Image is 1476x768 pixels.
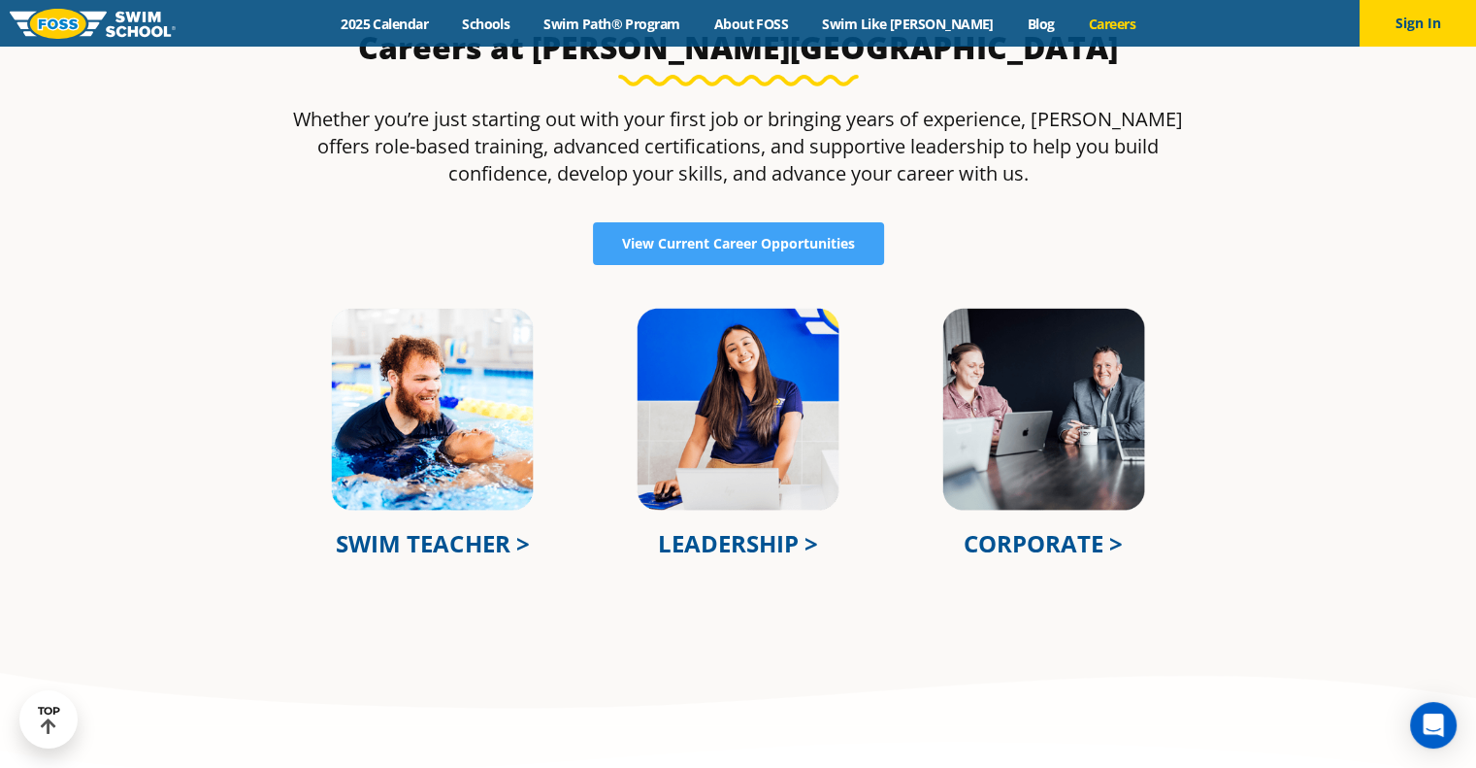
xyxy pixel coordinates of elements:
[280,28,1197,67] h3: Careers at [PERSON_NAME][GEOGRAPHIC_DATA]
[324,15,445,33] a: 2025 Calendar
[38,705,60,735] div: TOP
[1410,702,1457,749] div: Open Intercom Messenger
[10,9,176,39] img: FOSS Swim School Logo
[1071,15,1152,33] a: Careers
[964,527,1123,559] a: CORPORATE >
[593,222,884,265] a: View Current Career Opportunities
[622,237,855,250] span: View Current Career Opportunities
[280,106,1197,187] p: Whether you’re just starting out with your first job or bringing years of experience, [PERSON_NAM...
[1010,15,1071,33] a: Blog
[445,15,527,33] a: Schools
[658,527,818,559] a: LEADERSHIP >
[697,15,805,33] a: About FOSS
[527,15,697,33] a: Swim Path® Program
[805,15,1011,33] a: Swim Like [PERSON_NAME]
[336,527,529,559] a: SWIM TEACHER >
